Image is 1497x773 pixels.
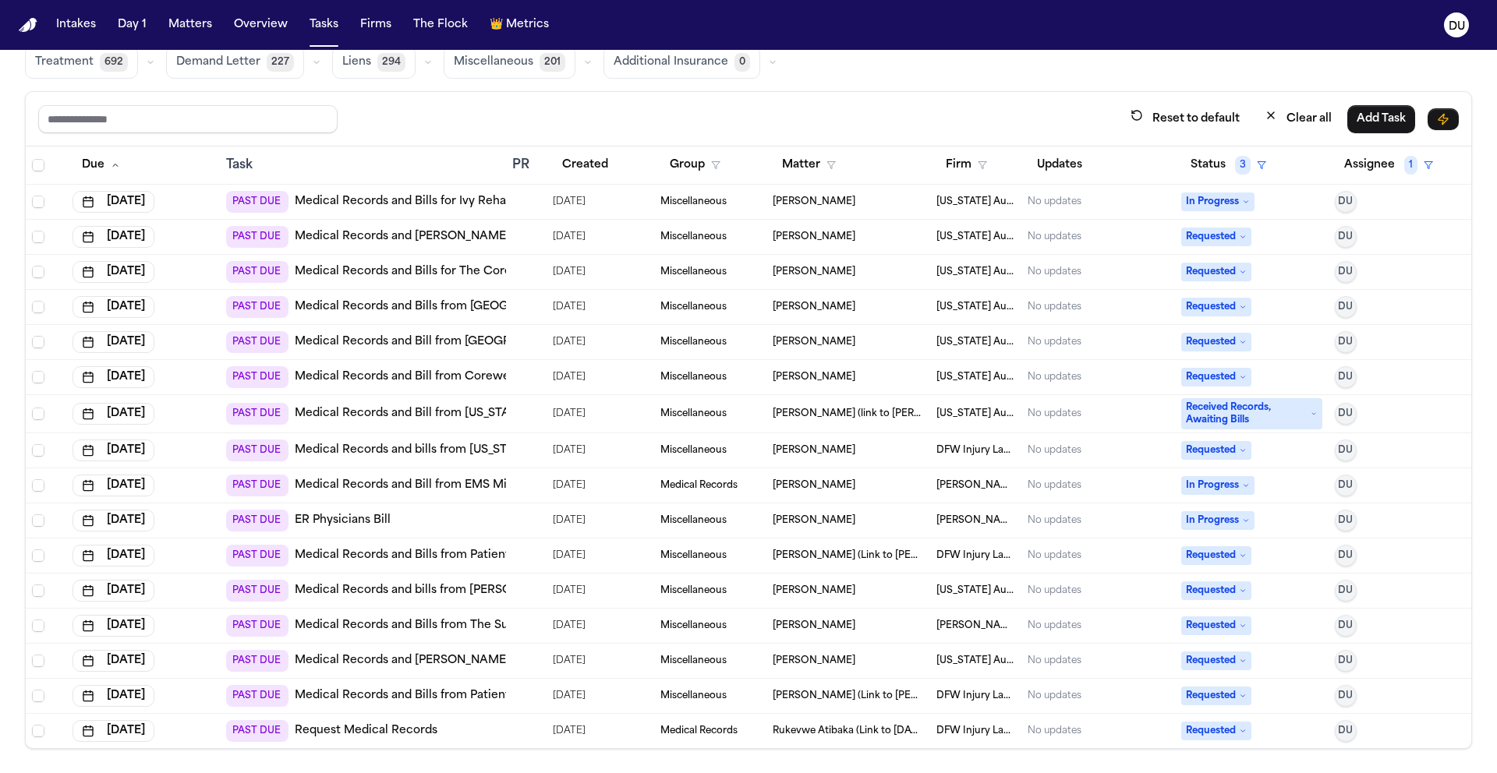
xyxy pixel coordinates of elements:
[166,46,304,79] button: Demand Letter227
[614,55,728,70] span: Additional Insurance
[25,46,138,79] button: Treatment692
[111,11,153,39] button: Day 1
[444,46,575,79] button: Miscellaneous201
[603,46,760,79] button: Additional Insurance0
[35,55,94,70] span: Treatment
[303,11,345,39] button: Tasks
[162,11,218,39] button: Matters
[407,11,474,39] button: The Flock
[50,11,102,39] button: Intakes
[1255,104,1341,133] button: Clear all
[332,46,416,79] button: Liens294
[100,53,128,72] span: 692
[267,53,294,72] span: 227
[1347,105,1415,133] button: Add Task
[342,55,371,70] span: Liens
[483,11,555,39] button: crownMetrics
[377,53,405,72] span: 294
[228,11,294,39] button: Overview
[734,53,750,72] span: 0
[1121,104,1249,133] button: Reset to default
[19,18,37,33] a: Home
[19,18,37,33] img: Finch Logo
[540,53,565,72] span: 201
[176,55,260,70] span: Demand Letter
[1428,108,1459,130] button: Immediate Task
[354,11,398,39] button: Firms
[454,55,533,70] span: Miscellaneous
